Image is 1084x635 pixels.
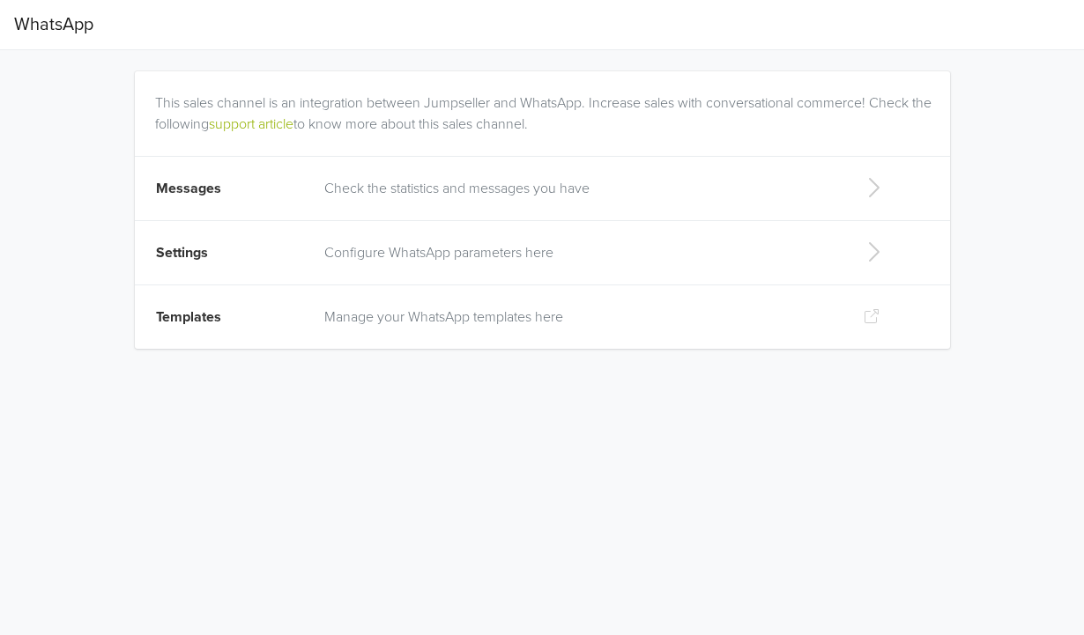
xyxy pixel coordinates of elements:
[324,306,834,328] p: Manage your WhatsApp templates here
[156,244,208,262] span: Settings
[324,242,834,263] p: Configure WhatsApp parameters here
[155,71,937,135] div: This sales channel is an integration between Jumpseller and WhatsApp. Increase sales with convers...
[293,115,528,133] a: to know more about this sales channel.
[324,178,834,199] p: Check the statistics and messages you have
[14,7,93,42] span: WhatsApp
[156,180,221,197] span: Messages
[156,308,221,326] span: Templates
[209,115,293,133] a: support article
